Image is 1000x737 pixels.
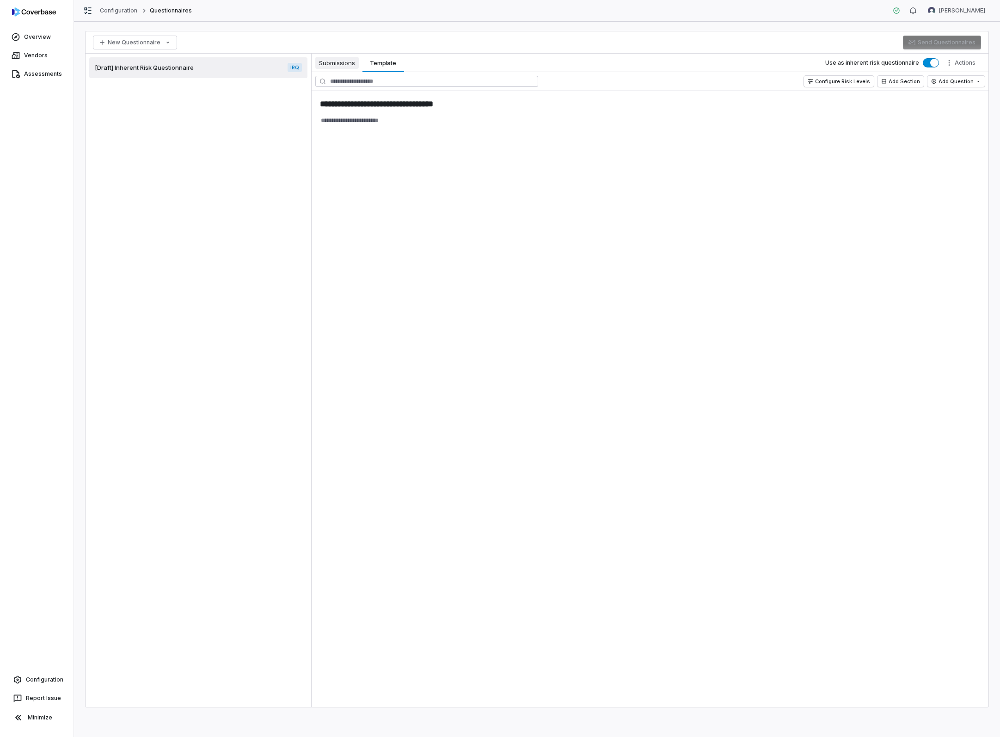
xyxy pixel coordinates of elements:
span: Configuration [26,676,63,683]
span: Assessments [24,70,62,78]
a: Overview [2,29,72,45]
img: logo-D7KZi-bG.svg [12,7,56,17]
span: Vendors [24,52,48,59]
span: [Draft] Inherent Risk Questionnaire [95,63,194,72]
a: [Draft] Inherent Risk QuestionnaireIRQ [89,57,307,78]
span: Report Issue [26,694,61,702]
button: Neil Kelly avatar[PERSON_NAME] [922,4,991,18]
button: Add Section [877,76,924,87]
span: [PERSON_NAME] [939,7,985,14]
a: Configuration [100,7,138,14]
span: IRQ [288,63,302,72]
button: More actions [943,56,981,70]
span: Template [366,57,400,69]
button: Minimize [4,708,70,727]
button: Report Issue [4,690,70,707]
a: Vendors [2,47,72,64]
span: Questionnaires [150,7,192,14]
button: New Questionnaire [93,36,177,49]
span: Submissions [315,57,359,69]
img: Neil Kelly avatar [928,7,935,14]
span: Overview [24,33,51,41]
button: Send Questionnaires [903,36,981,49]
button: Add Question [927,76,985,87]
span: Minimize [28,714,52,721]
button: Configure Risk Levels [804,76,874,87]
label: Use as inherent risk questionnaire [825,59,919,67]
a: Assessments [2,66,72,82]
a: Configuration [4,671,70,688]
